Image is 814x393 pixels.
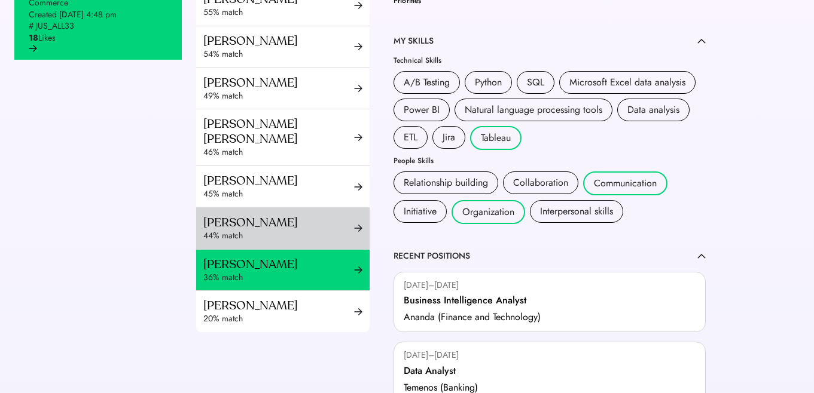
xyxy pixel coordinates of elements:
[354,266,362,274] img: arrow-right-black.svg
[404,103,440,117] div: Power BI
[394,157,434,164] div: People Skills
[203,188,354,200] div: 45% match
[354,42,362,51] img: arrow-right-black.svg
[394,57,441,64] div: Technical Skills
[203,90,354,102] div: 49% match
[527,75,544,90] div: SQL
[203,272,354,284] div: 36% match
[569,75,685,90] div: Microsoft Excel data analysis
[594,176,657,191] div: Communication
[394,250,470,262] div: RECENT POSITIONS
[203,75,354,90] div: [PERSON_NAME]
[465,103,602,117] div: Natural language processing tools
[404,176,488,190] div: Relationship building
[203,257,354,272] div: [PERSON_NAME]
[203,313,354,325] div: 20% match
[481,131,511,145] div: Tableau
[404,293,526,308] div: Business Intelligence Analyst
[354,308,362,316] img: arrow-right-black.svg
[29,32,38,44] strong: 18
[404,349,459,361] div: [DATE]–[DATE]
[404,364,456,378] div: Data Analyst
[404,75,450,90] div: A/B Testing
[404,130,417,145] div: ETL
[203,48,354,60] div: 54% match
[475,75,502,90] div: Python
[29,20,74,32] div: # JUS_ALL33
[697,253,706,259] img: caret-up.svg
[404,204,437,219] div: Initiative
[354,84,362,93] img: arrow-right-black.svg
[443,130,455,145] div: Jira
[29,44,37,53] img: arrow-right-black.svg
[203,116,354,146] div: [PERSON_NAME] [PERSON_NAME]
[203,230,354,242] div: 44% match
[354,224,362,232] img: arrow-right-black.svg
[29,32,56,44] div: Likes
[203,7,354,19] div: 55% match
[203,173,354,188] div: [PERSON_NAME]
[540,204,613,219] div: Interpersonal skills
[404,310,541,324] div: Ananda (Finance and Technology)
[394,35,434,47] div: MY SKILLS
[354,183,362,191] img: arrow-right-black.svg
[203,215,354,230] div: [PERSON_NAME]
[29,9,117,21] div: Created [DATE] 4:48 pm
[513,176,568,190] div: Collaboration
[627,103,679,117] div: Data analysis
[404,280,459,291] div: [DATE]–[DATE]
[354,133,362,142] img: arrow-right-black.svg
[697,38,706,44] img: caret-up.svg
[354,1,362,10] img: arrow-right-black.svg
[462,205,514,219] div: Organization
[203,298,354,313] div: [PERSON_NAME]
[203,33,354,48] div: [PERSON_NAME]
[203,146,354,158] div: 46% match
